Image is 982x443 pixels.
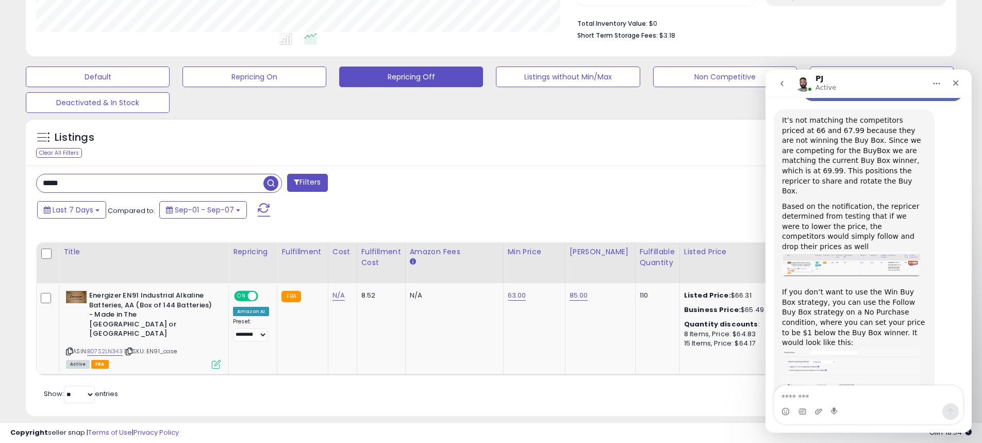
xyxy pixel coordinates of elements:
[65,338,74,346] button: Start recording
[496,67,640,87] button: Listings without Min/Max
[63,247,224,257] div: Title
[684,305,741,315] b: Business Price:
[16,338,24,346] button: Emoji picker
[44,389,118,399] span: Show: entries
[10,428,179,438] div: seller snap | |
[36,148,82,158] div: Clear All Filters
[281,291,301,302] small: FBA
[8,40,198,438] div: PJ says…
[53,205,93,215] span: Last 7 Days
[653,67,797,87] button: Non Competitive
[89,291,214,341] b: Energizer EN91 Industrial Alkaline Batteries, AA (Box of 144 Batteries) - Made in The [GEOGRAPHIC...
[508,290,526,301] a: 63.00
[684,320,770,329] div: :
[49,338,57,346] button: Upload attachment
[361,291,397,300] div: 8.52
[339,67,483,87] button: Repricing Off
[235,292,248,301] span: ON
[8,40,169,416] div: It’s not matching the competitors priced at 66 and 67.99 because they are not winning the Buy Box...
[570,247,631,257] div: [PERSON_NAME]
[570,290,588,301] a: 85.00
[16,132,161,183] div: Based on the notification, the repricer determined from testing that if we were to lower the pric...
[577,19,647,28] b: Total Inventory Value:
[684,330,770,339] div: 8 Items, Price: $64.83
[508,247,561,257] div: Min Price
[108,206,155,216] span: Compared to:
[684,339,770,348] div: 15 Items, Price: $64.17
[640,291,672,300] div: 110
[37,201,106,219] button: Last 7 Days
[684,319,758,329] b: Quantity discounts
[287,174,327,192] button: Filters
[233,318,269,341] div: Preset:
[66,291,87,303] img: 41Hbj8OZKHL._SL40_.jpg
[684,290,731,300] b: Listed Price:
[281,247,323,257] div: Fulfillment
[88,428,132,437] a: Terms of Use
[684,305,770,315] div: $65.49
[87,347,123,356] a: B07S2LN343
[233,307,269,316] div: Amazon AI
[66,291,221,367] div: ASIN:
[332,290,345,301] a: N/A
[659,30,675,40] span: $3.18
[810,67,954,87] button: Listings without Cost
[175,205,234,215] span: Sep-01 - Sep-07
[9,316,197,334] textarea: Message…
[177,334,193,350] button: Send a message…
[159,201,247,219] button: Sep-01 - Sep-07
[410,247,499,257] div: Amazon Fees
[91,360,109,369] span: FBA
[16,218,161,278] div: If you don’t want to use the Win Buy Box strategy, you can use the Follow Buy Box strategy on a N...
[577,17,938,29] li: $0
[257,292,273,301] span: OFF
[26,92,170,113] button: Deactivated & In Stock
[410,257,416,267] small: Amazon Fees.
[684,247,773,257] div: Listed Price
[640,247,675,268] div: Fulfillable Quantity
[410,291,495,300] div: N/A
[182,67,326,87] button: Repricing On
[134,428,179,437] a: Privacy Policy
[66,360,90,369] span: All listings currently available for purchase on Amazon
[332,247,353,257] div: Cost
[233,247,273,257] div: Repricing
[577,31,658,40] b: Short Term Storage Fees:
[16,46,161,127] div: It’s not matching the competitors priced at 66 and 67.99 because they are not winning the Buy Box...
[10,428,48,437] strong: Copyright
[55,130,94,145] h5: Listings
[361,247,401,268] div: Fulfillment Cost
[124,347,177,355] span: | SKU: EN91_case
[684,291,770,300] div: $66.31
[32,338,41,346] button: Gif picker
[26,67,170,87] button: Default
[765,70,972,433] iframe: Intercom live chat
